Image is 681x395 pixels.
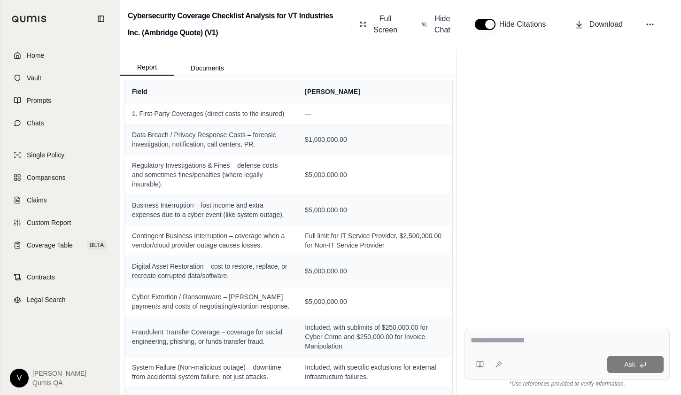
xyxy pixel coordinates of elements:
[132,109,290,118] span: 1. First-Party Coverages (direct costs to the insured)
[27,118,44,128] span: Chats
[624,361,635,368] span: Ask
[27,240,73,250] span: Coverage Table
[132,292,290,311] span: Cyber Extortion / Ransomware – [PERSON_NAME] payments and costs of negotiating/extortion response.
[10,369,29,387] div: V
[124,80,297,103] th: Field
[6,68,114,88] a: Vault
[305,170,445,179] span: $5,000,000.00
[6,235,114,256] a: Coverage TableBETA
[128,8,347,41] h2: Cybersecurity Coverage Checklist Analysis for VT Industries Inc. (Ambridge Quote) (V1)
[132,130,290,149] span: Data Breach / Privacy Response Costs – forensic investigation, notification, call centers, PR.
[6,289,114,310] a: Legal Search
[6,267,114,287] a: Contracts
[132,201,290,219] span: Business Interruption – lost income and extra expenses due to a cyber event (like system outage).
[87,240,107,250] span: BETA
[6,45,114,66] a: Home
[32,369,86,378] span: [PERSON_NAME]
[27,173,65,182] span: Comparisons
[93,11,108,26] button: Collapse sidebar
[27,51,44,60] span: Home
[571,15,627,34] button: Download
[132,161,290,189] span: Regulatory Investigations & Fines – defense costs and sometimes fines/penalties (where legally in...
[464,380,670,387] div: *Use references provided to verify information.
[6,90,114,111] a: Prompts
[27,150,64,160] span: Single Policy
[305,135,445,144] span: $1,000,000.00
[433,13,452,36] span: Hide Chat
[6,190,114,210] a: Claims
[305,110,311,117] span: —
[12,15,47,23] img: Qumis Logo
[356,9,402,39] button: Full Screen
[6,113,114,133] a: Chats
[132,327,290,346] span: Fraudulent Transfer Coverage – coverage for social engineering, phishing, or funds transfer fraud.
[305,231,445,250] span: Full limit for IT Service Provider, $2,500,000.00 for Non-IT Service Provider
[589,19,623,30] span: Download
[27,73,41,83] span: Vault
[372,13,399,36] span: Full Screen
[27,272,55,282] span: Contracts
[27,96,51,105] span: Prompts
[132,363,290,381] span: System Failure (Non-malicious outage) – downtime from accidental system failure, not just attacks.
[132,231,290,250] span: Contingent Business Interruption – coverage when a vendor/cloud provider outage causes losses.
[305,363,445,381] span: Included, with specific exclusions for external infrastructure failures.
[607,356,664,373] button: Ask
[305,323,445,351] span: Included, with sublimits of $250,000.00 for Cyber Crime and $250,000.00 for Invoice Manipulation
[132,262,290,280] span: Digital Asset Restoration – cost to restore, replace, or recreate corrupted data/software.
[305,297,445,306] span: $5,000,000.00
[32,378,86,387] span: Qumis QA
[418,9,456,39] button: Hide Chat
[305,266,445,276] span: $5,000,000.00
[297,80,452,103] th: [PERSON_NAME]
[27,295,66,304] span: Legal Search
[6,145,114,165] a: Single Policy
[6,212,114,233] a: Custom Report
[174,61,241,76] button: Documents
[120,60,174,76] button: Report
[499,19,552,30] span: Hide Citations
[6,167,114,188] a: Comparisons
[305,205,445,215] span: $5,000,000.00
[27,218,71,227] span: Custom Report
[27,195,47,205] span: Claims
